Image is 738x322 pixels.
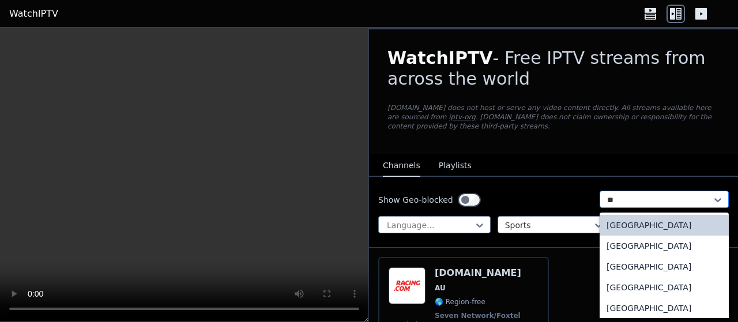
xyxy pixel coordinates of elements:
img: Racing.com [389,267,426,304]
div: [GEOGRAPHIC_DATA] [600,256,729,277]
a: WatchIPTV [9,7,58,21]
h6: [DOMAIN_NAME] [435,267,523,279]
span: 🌎 Region-free [435,297,485,306]
p: [DOMAIN_NAME] does not host or serve any video content directly. All streams available here are s... [387,103,720,131]
a: iptv-org [449,113,476,121]
span: WatchIPTV [387,48,493,68]
span: AU [435,283,446,293]
span: Seven Network/Foxtel [435,311,521,320]
label: Show Geo-blocked [378,194,453,206]
h1: - Free IPTV streams from across the world [387,48,720,89]
button: Channels [383,155,420,177]
button: Playlists [439,155,472,177]
div: [GEOGRAPHIC_DATA] [600,298,729,319]
div: [GEOGRAPHIC_DATA] [600,277,729,298]
div: [GEOGRAPHIC_DATA] [600,236,729,256]
div: [GEOGRAPHIC_DATA] [600,215,729,236]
